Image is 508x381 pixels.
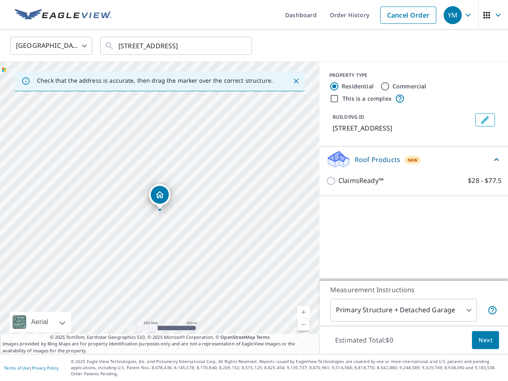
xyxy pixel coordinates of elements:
img: EV Logo [15,9,111,21]
p: BUILDING ID [333,113,364,120]
span: © 2025 TomTom, Earthstar Geographics SIO, © 2025 Microsoft Corporation, © [50,334,270,341]
a: Current Level 17, Zoom Out [297,318,310,331]
input: Search by address or latitude-longitude [118,34,235,57]
button: Next [472,331,499,349]
p: [STREET_ADDRESS] [333,123,472,133]
a: Cancel Order [380,7,436,24]
a: Current Level 17, Zoom In [297,306,310,318]
p: Roof Products [355,155,400,165]
p: $28 - $77.5 [468,176,501,186]
span: Next [479,335,492,345]
p: | [4,365,59,370]
p: ClaimsReady™ [338,176,383,186]
span: Your report will include the primary structure and a detached garage if one exists. [488,305,497,315]
p: Measurement Instructions [330,285,497,295]
button: Edit building 1 [475,113,495,126]
div: Aerial [29,312,51,332]
a: Terms [256,334,270,340]
div: Roof ProductsNew [326,150,501,169]
div: Primary Structure + Detached Garage [330,299,477,322]
p: Estimated Total: $0 [329,331,400,349]
a: Terms of Use [4,365,29,371]
div: Aerial [10,312,71,332]
p: Check that the address is accurate, then drag the marker over the correct structure. [37,77,273,84]
button: Close [291,76,302,86]
div: [GEOGRAPHIC_DATA] [10,34,92,57]
label: Residential [342,82,374,90]
label: Commercial [392,82,426,90]
a: Privacy Policy [32,365,59,371]
label: This is a complex [342,95,392,103]
div: YM [444,6,462,24]
div: PROPERTY TYPE [329,72,498,79]
p: © 2025 Eagle View Technologies, Inc. and Pictometry International Corp. All Rights Reserved. Repo... [71,358,504,377]
a: OpenStreetMap [220,334,255,340]
span: New [408,157,418,163]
